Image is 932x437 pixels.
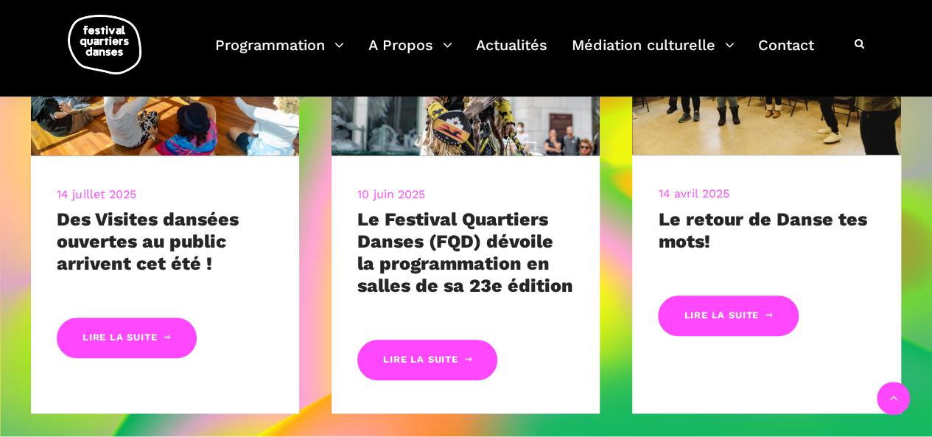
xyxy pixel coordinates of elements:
a: Des Visites dansées ouvertes au public arrivent cet été ! [57,209,239,274]
a: Le Festival Quartiers Danses (FQD) dévoile la programmation en salles de sa 23e édition [357,209,573,296]
a: Lire la suite [658,296,798,336]
a: A Propos [368,32,452,76]
img: logo-fqd-med [68,15,141,74]
a: Actualités [476,32,547,76]
a: 14 avril 2025 [658,186,729,200]
a: 10 juin 2025 [357,187,425,201]
a: Contact [758,32,814,76]
a: Médiation culturelle [572,32,735,76]
a: Programmation [215,32,344,76]
a: Lire la suite [57,318,197,358]
a: Lire la suite [357,340,497,380]
a: Le retour de Danse tes mots! [658,209,866,252]
a: 14 juillet 2025 [57,187,137,201]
